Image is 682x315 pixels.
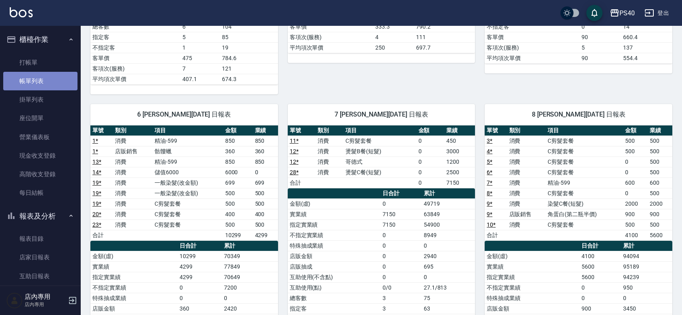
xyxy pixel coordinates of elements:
[220,74,278,84] td: 674.3
[90,261,178,272] td: 實業績
[253,209,278,219] td: 400
[607,5,638,21] button: PS40
[253,146,278,156] td: 360
[648,198,672,209] td: 2000
[422,293,475,303] td: 75
[621,261,672,272] td: 95189
[223,198,253,209] td: 500
[180,53,220,63] td: 475
[381,303,422,314] td: 3
[222,261,278,272] td: 77849
[223,167,253,177] td: 6000
[316,146,343,156] td: 消費
[222,282,278,293] td: 7200
[507,177,546,188] td: 消費
[288,21,374,32] td: 客單價
[222,272,278,282] td: 70649
[343,156,416,167] td: 哥德式
[422,198,475,209] td: 49719
[253,136,278,146] td: 850
[485,125,507,136] th: 單號
[579,241,621,251] th: 日合計
[546,125,623,136] th: 項目
[288,177,316,188] td: 合計
[288,230,381,240] td: 不指定實業績
[494,111,663,119] span: 8 [PERSON_NAME][DATE] 日報表
[485,272,579,282] td: 指定實業績
[416,156,444,167] td: 0
[90,293,178,303] td: 特殊抽成業績
[223,136,253,146] td: 850
[422,261,475,272] td: 695
[485,21,579,32] td: 不指定客
[288,251,381,261] td: 店販金額
[422,240,475,251] td: 0
[113,177,153,188] td: 消費
[316,167,343,177] td: 消費
[579,251,621,261] td: 4100
[485,32,579,42] td: 客單價
[153,136,223,146] td: 精油-599
[222,303,278,314] td: 2420
[623,136,648,146] td: 500
[223,219,253,230] td: 500
[113,209,153,219] td: 消費
[178,282,222,293] td: 0
[648,188,672,198] td: 500
[381,293,422,303] td: 3
[288,261,381,272] td: 店販抽成
[90,53,180,63] td: 客單價
[3,29,77,50] button: 櫃檯作業
[288,209,381,219] td: 實業績
[546,156,623,167] td: C剪髮套餐
[485,251,579,261] td: 金額(虛)
[90,230,113,240] td: 合計
[253,188,278,198] td: 500
[623,125,648,136] th: 金額
[3,184,77,202] a: 每日結帳
[113,156,153,167] td: 消費
[3,53,77,72] a: 打帳單
[288,198,381,209] td: 金額(虛)
[90,125,113,136] th: 單號
[507,125,546,136] th: 類別
[3,72,77,90] a: 帳單列表
[648,156,672,167] td: 500
[623,230,648,240] td: 4100
[153,219,223,230] td: C剪髮套餐
[621,282,672,293] td: 950
[223,177,253,188] td: 699
[641,6,672,21] button: 登出
[113,136,153,146] td: 消費
[90,282,178,293] td: 不指定實業績
[507,209,546,219] td: 店販銷售
[288,240,381,251] td: 特殊抽成業績
[288,303,381,314] td: 指定客
[623,209,648,219] td: 900
[3,248,77,267] a: 店家日報表
[507,198,546,209] td: 消費
[90,32,180,42] td: 指定客
[90,272,178,282] td: 指定實業績
[223,156,253,167] td: 850
[381,272,422,282] td: 0
[623,146,648,156] td: 500
[546,146,623,156] td: C剪髮套餐
[253,230,278,240] td: 4299
[113,146,153,156] td: 店販銷售
[414,32,475,42] td: 111
[253,125,278,136] th: 業績
[223,209,253,219] td: 400
[222,241,278,251] th: 累計
[3,90,77,109] a: 掛單列表
[546,188,623,198] td: C剪髮套餐
[546,136,623,146] td: C剪髮套餐
[90,303,178,314] td: 店販金額
[90,125,278,241] table: a dense table
[90,251,178,261] td: 金額(虛)
[623,156,648,167] td: 0
[579,303,621,314] td: 900
[100,111,268,119] span: 6 [PERSON_NAME][DATE] 日報表
[220,63,278,74] td: 121
[507,146,546,156] td: 消費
